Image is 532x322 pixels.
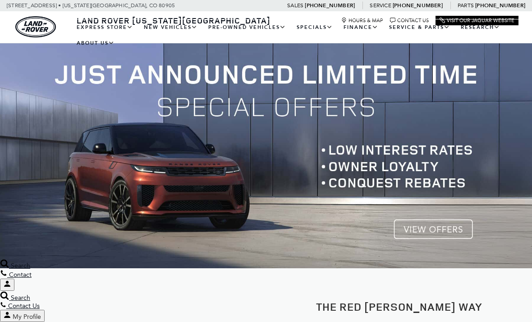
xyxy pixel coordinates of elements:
[384,19,455,35] a: Service & Parts
[11,262,30,270] span: Search
[9,271,32,279] span: Contact
[8,302,40,310] span: Contact Us
[338,19,384,35] a: Finance
[71,19,518,51] nav: Main Navigation
[203,19,291,35] a: Pre-Owned Vehicles
[455,19,505,35] a: Research
[71,35,120,51] a: About Us
[291,19,338,35] a: Specials
[7,2,175,9] a: [STREET_ADDRESS] • [US_STATE][GEOGRAPHIC_DATA], CO 80905
[393,2,443,9] a: [PHONE_NUMBER]
[305,2,355,9] a: [PHONE_NUMBER]
[13,313,41,321] span: My Profile
[287,2,303,9] span: Sales
[440,18,514,23] a: Visit Our Jaguar Website
[71,19,138,35] a: EXPRESS STORE
[71,15,276,26] a: Land Rover [US_STATE][GEOGRAPHIC_DATA]
[11,294,30,302] span: Search
[341,18,383,23] a: Hours & Map
[475,2,525,9] a: [PHONE_NUMBER]
[138,19,203,35] a: New Vehicles
[458,2,474,9] span: Parts
[370,2,391,9] span: Service
[390,18,429,23] a: Contact Us
[15,16,56,37] img: Land Rover
[15,16,56,37] a: land-rover
[77,15,271,26] span: Land Rover [US_STATE][GEOGRAPHIC_DATA]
